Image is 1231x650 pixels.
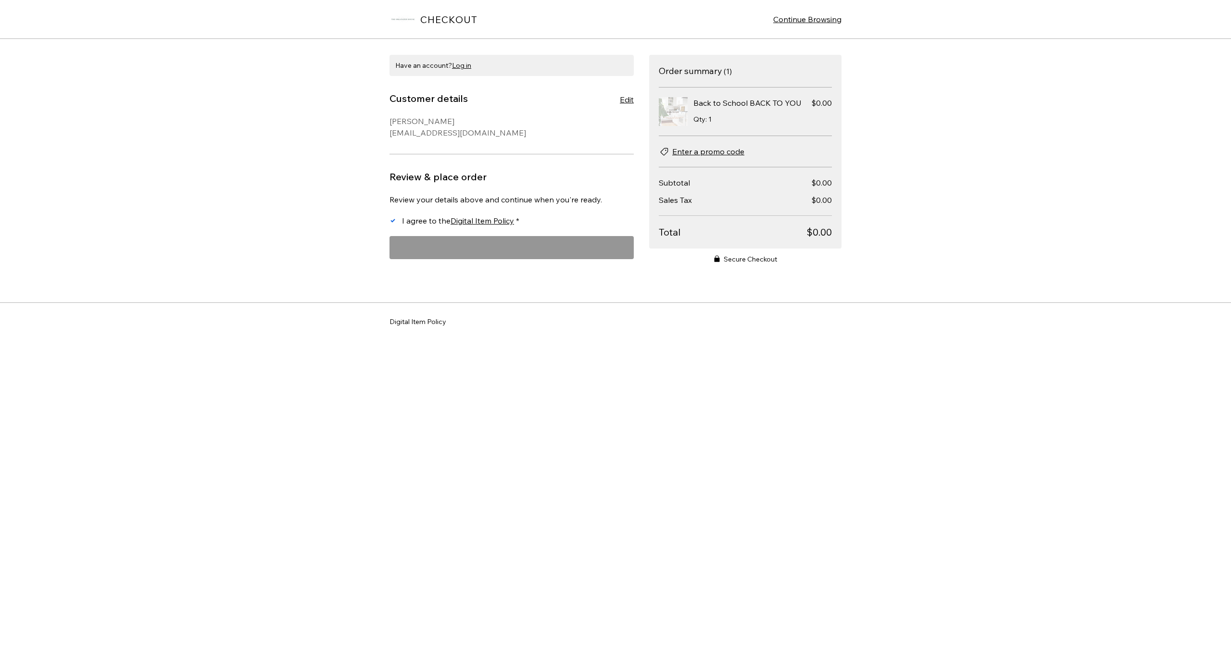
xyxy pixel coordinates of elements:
[806,225,832,239] span: $0.00
[389,6,416,33] img: The Organized House logo, when clicked will direct to the homepage
[672,146,744,157] span: Enter a promo code
[395,61,471,70] span: Have an account?
[659,178,690,187] span: Subtotal
[659,225,806,239] span: Total
[659,146,744,157] button: Enter a promo code
[811,195,832,205] span: $0.00
[452,61,471,70] button: Log in
[389,92,468,104] h2: Customer details
[389,171,487,183] h2: Review & place order
[420,13,477,25] h1: CHECKOUT
[389,195,602,204] span: Review your details above and continue when you're ready.
[402,216,514,225] span: I agree to the
[389,115,634,127] div: [PERSON_NAME]
[693,98,802,108] span: Back to School BACK TO YOU
[659,177,832,239] section: Total due breakdown
[773,13,842,25] a: Continue Browsing
[659,65,722,76] h2: Order summary
[811,97,832,109] span: Price $0.00
[724,66,732,76] span: Number of items 1
[389,318,446,325] span: Digital Item Policy
[659,97,688,126] img: Back to School BACK TO YOU
[714,255,720,262] svg: Secure Checkout
[451,216,514,225] span: Digital Item Policy
[693,115,712,124] span: Qty: 1
[659,195,692,205] span: Sales Tax
[811,178,832,187] span: $0.00
[389,127,634,138] div: [EMAIL_ADDRESS][DOMAIN_NAME]
[724,254,777,264] span: Secure Checkout
[620,94,634,105] button: Edit
[389,55,634,287] section: main content
[659,87,832,136] ul: Items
